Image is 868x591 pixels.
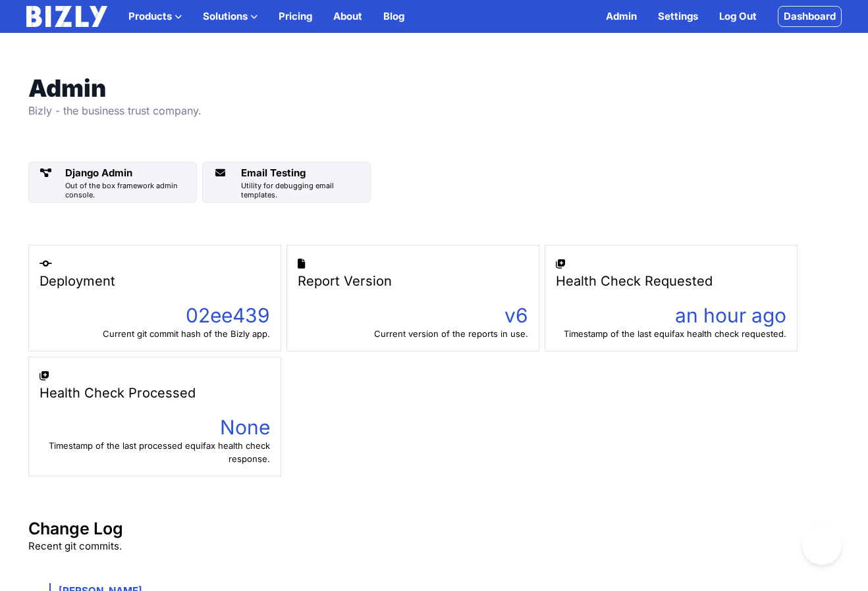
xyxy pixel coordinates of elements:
[40,415,270,439] div: None
[241,165,365,181] div: Email Testing
[333,9,362,24] a: About
[28,519,840,538] h2: Change Log
[778,6,842,27] a: Dashboard
[658,9,698,24] a: Settings
[40,439,270,465] div: Timestamp of the last processed equifax health check response.
[383,9,404,24] a: Blog
[65,181,191,199] div: Out of the box framework admin console.
[40,272,270,290] div: Deployment
[556,327,786,340] div: Timestamp of the last equifax health check requested.
[28,538,840,554] p: Recent git commits.
[28,75,456,101] h1: Admin
[202,162,371,203] a: Email Testing Utility for debugging email templates.
[556,272,786,290] div: Health Check Requested
[128,9,182,24] button: Products
[28,162,197,203] a: Django Admin Out of the box framework admin console.
[298,327,528,340] div: Current version of the reports in use.
[241,181,365,199] div: Utility for debugging email templates.
[65,165,191,181] div: Django Admin
[40,303,270,327] div: 02ee439
[203,9,258,24] button: Solutions
[802,525,842,565] iframe: Toggle Customer Support
[298,303,528,327] div: v6
[298,272,528,290] div: Report Version
[40,384,270,402] div: Health Check Processed
[719,9,757,24] a: Log Out
[556,303,786,327] div: an hour ago
[279,9,312,24] a: Pricing
[28,101,456,120] p: Bizly - the business trust company.
[40,327,270,340] div: Current git commit hash of the Bizly app.
[606,9,637,24] a: Admin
